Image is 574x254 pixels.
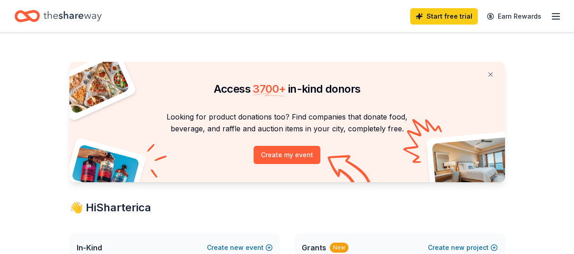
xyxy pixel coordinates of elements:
a: Start free trial [410,8,478,25]
a: Earn Rewards [481,8,547,25]
button: Create my event [254,146,320,164]
span: Access in-kind donors [214,82,361,95]
img: Curvy arrow [328,155,373,189]
span: 3700 + [253,82,285,95]
span: new [230,242,244,253]
div: New [330,243,348,253]
button: Createnewproject [428,242,498,253]
a: Home [15,5,102,27]
span: new [451,242,465,253]
span: Grants [302,242,326,253]
span: In-Kind [77,242,102,253]
img: Pizza [59,56,130,115]
div: 👋 Hi Sharterica [69,200,505,215]
button: Createnewevent [207,242,273,253]
p: Looking for product donations too? Find companies that donate food, beverage, and raffle and auct... [80,111,494,135]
